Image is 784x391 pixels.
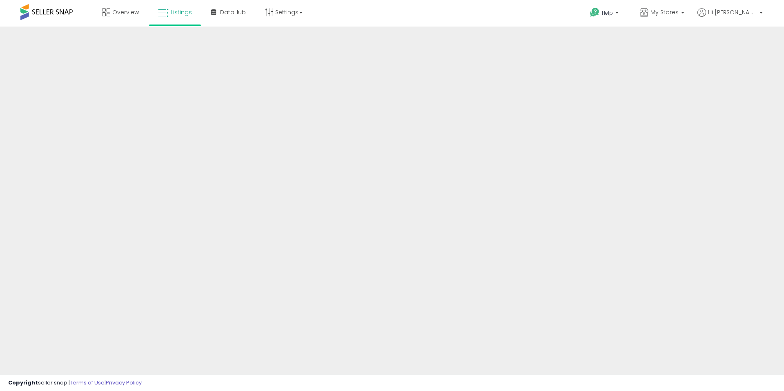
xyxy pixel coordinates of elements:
a: Help [584,1,627,27]
a: Hi [PERSON_NAME] [697,8,763,27]
span: Hi [PERSON_NAME] [708,8,757,16]
span: Overview [112,8,139,16]
span: My Stores [650,8,679,16]
span: DataHub [220,8,246,16]
span: Listings [171,8,192,16]
span: Help [602,9,613,16]
i: Get Help [590,7,600,18]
